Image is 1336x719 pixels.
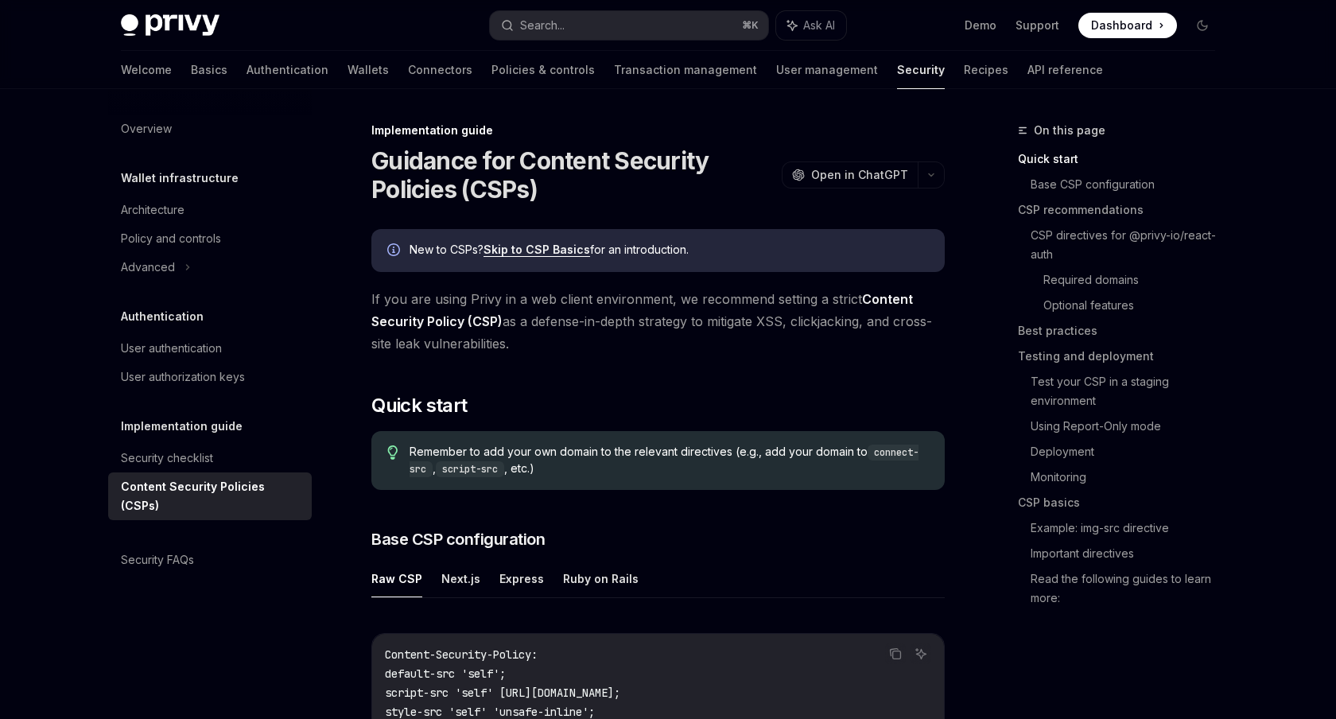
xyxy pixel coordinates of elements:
[371,393,467,418] span: Quick start
[1027,51,1103,89] a: API reference
[803,17,835,33] span: Ask AI
[776,11,846,40] button: Ask AI
[108,472,312,520] a: Content Security Policies (CSPs)
[387,445,398,460] svg: Tip
[1034,121,1105,140] span: On this page
[1031,414,1228,439] a: Using Report-Only mode
[1091,17,1152,33] span: Dashboard
[563,560,639,597] button: Ruby on Rails
[441,560,480,597] button: Next.js
[410,242,929,259] div: New to CSPs? for an introduction.
[1031,172,1228,197] a: Base CSP configuration
[1031,566,1228,611] a: Read the following guides to learn more:
[436,461,504,477] code: script-src
[371,146,775,204] h1: Guidance for Content Security Policies (CSPs)
[1031,515,1228,541] a: Example: img-src directive
[108,196,312,224] a: Architecture
[484,243,590,257] a: Skip to CSP Basics
[371,528,545,550] span: Base CSP configuration
[108,115,312,143] a: Overview
[1018,344,1228,369] a: Testing and deployment
[885,643,906,664] button: Copy the contents from the code block
[410,444,929,477] span: Remember to add your own domain to the relevant directives (e.g., add your domain to , , etc.)
[1031,541,1228,566] a: Important directives
[1190,13,1215,38] button: Toggle dark mode
[1031,369,1228,414] a: Test your CSP in a staging environment
[247,51,328,89] a: Authentication
[1043,293,1228,318] a: Optional features
[1018,146,1228,172] a: Quick start
[121,307,204,326] h5: Authentication
[1018,490,1228,515] a: CSP basics
[410,445,918,477] code: connect-src
[491,51,595,89] a: Policies & controls
[499,560,544,597] button: Express
[408,51,472,89] a: Connectors
[1078,13,1177,38] a: Dashboard
[387,243,403,259] svg: Info
[811,167,908,183] span: Open in ChatGPT
[1016,17,1059,33] a: Support
[121,477,302,515] div: Content Security Policies (CSPs)
[121,51,172,89] a: Welcome
[385,705,595,719] span: style-src 'self' 'unsafe-inline';
[108,334,312,363] a: User authentication
[371,122,945,138] div: Implementation guide
[121,417,243,436] h5: Implementation guide
[1018,318,1228,344] a: Best practices
[121,367,245,387] div: User authorization keys
[121,339,222,358] div: User authentication
[385,686,620,700] span: script-src 'self' [URL][DOMAIN_NAME];
[121,14,219,37] img: dark logo
[1043,267,1228,293] a: Required domains
[385,667,506,681] span: default-src 'self';
[385,647,538,662] span: Content-Security-Policy:
[121,449,213,468] div: Security checklist
[121,169,239,188] h5: Wallet infrastructure
[1031,439,1228,464] a: Deployment
[520,16,565,35] div: Search...
[965,17,996,33] a: Demo
[108,444,312,472] a: Security checklist
[108,363,312,391] a: User authorization keys
[1031,223,1228,267] a: CSP directives for @privy-io/react-auth
[121,119,172,138] div: Overview
[911,643,931,664] button: Ask AI
[371,560,422,597] button: Raw CSP
[191,51,227,89] a: Basics
[1031,464,1228,490] a: Monitoring
[782,161,918,188] button: Open in ChatGPT
[108,546,312,574] a: Security FAQs
[121,258,175,277] div: Advanced
[371,288,945,355] span: If you are using Privy in a web client environment, we recommend setting a strict as a defense-in...
[964,51,1008,89] a: Recipes
[742,19,759,32] span: ⌘ K
[121,550,194,569] div: Security FAQs
[121,200,184,220] div: Architecture
[897,51,945,89] a: Security
[614,51,757,89] a: Transaction management
[108,224,312,253] a: Policy and controls
[490,11,768,40] button: Search...⌘K
[121,229,221,248] div: Policy and controls
[1018,197,1228,223] a: CSP recommendations
[776,51,878,89] a: User management
[348,51,389,89] a: Wallets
